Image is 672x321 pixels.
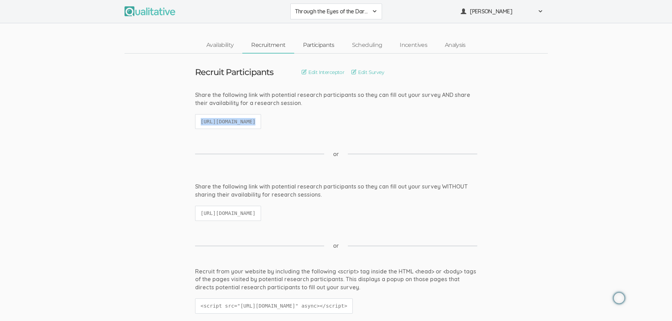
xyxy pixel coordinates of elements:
span: or [333,242,339,250]
div: Share the following link with potential research participants so they can fill out your survey WI... [195,183,477,199]
img: Qualitative [125,6,175,16]
a: Scheduling [343,38,391,53]
a: Incentives [391,38,436,53]
h3: Recruit Participants [195,68,274,77]
span: Through the Eyes of the Dark Mother [295,7,368,16]
span: [PERSON_NAME] [470,7,533,16]
iframe: Chat Widget [637,287,672,321]
span: or [333,150,339,158]
button: [PERSON_NAME] [456,4,548,19]
a: Analysis [436,38,474,53]
code: [URL][DOMAIN_NAME] [195,206,261,221]
div: Share the following link with potential research participants so they can fill out your survey AN... [195,91,477,107]
a: Participants [294,38,343,53]
a: Availability [198,38,242,53]
a: Edit Interceptor [302,68,344,76]
button: Through the Eyes of the Dark Mother [290,4,382,19]
code: <script src="[URL][DOMAIN_NAME]" async></script> [195,298,353,314]
div: Recruit from your website by including the following <script> tag inside the HTML <head> or <body... [195,267,477,292]
code: [URL][DOMAIN_NAME] [195,114,261,129]
a: Edit Survey [351,68,384,76]
a: Recruitment [242,38,294,53]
